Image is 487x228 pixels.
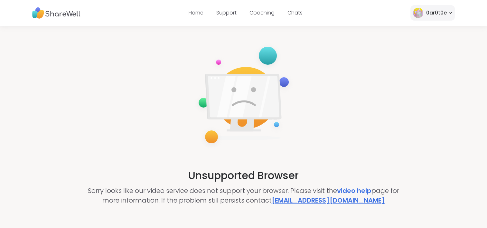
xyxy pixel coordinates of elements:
h2: Unsupported Browser [188,168,299,183]
a: Home [189,9,203,16]
a: Chats [287,9,303,16]
img: not-supported [193,43,294,150]
a: Coaching [249,9,275,16]
a: Support [216,9,237,16]
a: video help [337,186,371,195]
p: Sorry looks like our video service does not support your browser. Please visit the page for more ... [81,186,406,205]
a: [EMAIL_ADDRESS][DOMAIN_NAME] [272,196,385,205]
img: ShareWell Nav Logo [32,4,80,22]
img: 0ar0t0e [413,8,423,18]
div: 0ar0t0e [426,9,446,17]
